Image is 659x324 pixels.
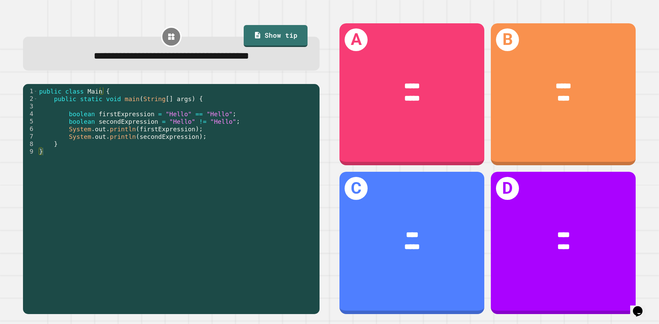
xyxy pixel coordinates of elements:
[496,177,519,200] h1: D
[23,95,38,103] div: 2
[23,125,38,133] div: 6
[34,95,37,103] span: Toggle code folding, rows 2 through 8
[23,103,38,110] div: 3
[23,148,38,155] div: 9
[496,28,519,51] h1: B
[23,110,38,118] div: 4
[23,140,38,148] div: 8
[630,297,652,317] iframe: chat widget
[23,118,38,125] div: 5
[244,25,308,47] a: Show tip
[23,87,38,95] div: 1
[23,133,38,140] div: 7
[345,28,368,51] h1: A
[345,177,368,200] h1: C
[34,87,37,95] span: Toggle code folding, rows 1 through 9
